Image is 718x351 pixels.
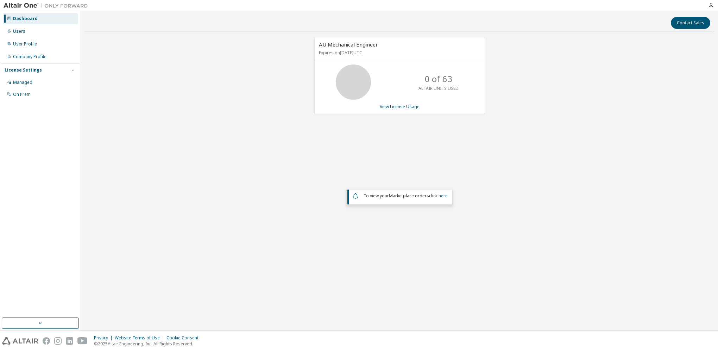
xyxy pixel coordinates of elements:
p: ALTAIR UNITS USED [418,85,459,91]
div: Cookie Consent [166,335,203,341]
p: 0 of 63 [425,73,452,85]
div: Website Terms of Use [115,335,166,341]
span: AU Mechanical Engineer [319,41,378,48]
div: Privacy [94,335,115,341]
button: Contact Sales [671,17,710,29]
div: License Settings [5,67,42,73]
a: View License Usage [380,104,420,110]
div: On Prem [13,92,31,97]
img: facebook.svg [43,337,50,345]
img: youtube.svg [77,337,88,345]
div: User Profile [13,41,37,47]
div: Users [13,29,25,34]
em: Marketplace orders [389,193,429,199]
div: Dashboard [13,16,38,21]
img: instagram.svg [54,337,62,345]
div: Company Profile [13,54,46,60]
p: © 2025 Altair Engineering, Inc. All Rights Reserved. [94,341,203,347]
div: Managed [13,80,32,85]
span: To view your click [364,193,448,199]
img: Altair One [4,2,92,9]
p: Expires on [DATE] UTC [319,50,479,56]
img: altair_logo.svg [2,337,38,345]
a: here [439,193,448,199]
img: linkedin.svg [66,337,73,345]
